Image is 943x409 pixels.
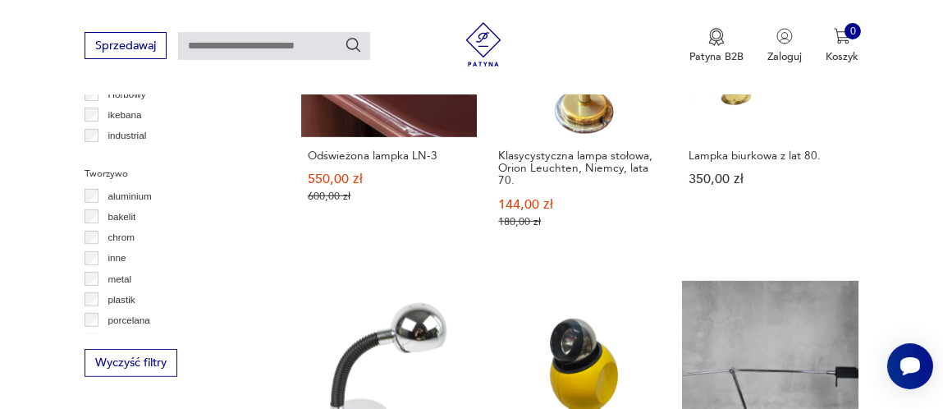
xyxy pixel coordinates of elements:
[456,22,511,67] img: Patyna - sklep z meblami i dekoracjami vintage
[689,49,744,64] p: Patyna B2B
[85,32,166,59] button: Sprzedawaj
[108,127,147,144] p: industrial
[345,36,363,54] button: Szukaj
[708,28,725,46] img: Ikona medalu
[108,229,135,246] p: chrom
[887,343,933,389] iframe: Smartsupp widget button
[845,23,861,39] div: 0
[108,107,142,123] p: ikebana
[108,292,135,308] p: plastik
[308,191,470,203] p: 600,00 zł
[85,166,266,182] p: Tworzywo
[108,271,132,287] p: metal
[826,28,858,64] button: 0Koszyk
[689,173,852,186] p: 350,00 zł
[689,28,744,64] button: Patyna B2B
[689,28,744,64] a: Ikona medaluPatyna B2B
[308,149,470,162] h3: Odświeżona lampka LN-3
[498,149,661,187] h3: Klasycystyczna lampa stołowa, Orion Leuchten, Niemcy, lata 70.
[767,28,802,64] button: Zaloguj
[689,149,852,162] h3: Lampka biurkowa z lat 80.
[767,49,802,64] p: Zaloguj
[108,209,136,225] p: bakelit
[834,28,850,44] img: Ikona koszyka
[826,49,858,64] p: Koszyk
[498,199,661,211] p: 144,00 zł
[108,312,150,329] p: porcelana
[108,250,126,266] p: inne
[85,42,166,52] a: Sprzedawaj
[85,349,176,376] button: Wyczyść filtry
[108,188,152,204] p: aluminium
[108,333,140,349] p: porcelit
[308,173,470,186] p: 550,00 zł
[776,28,793,44] img: Ikonka użytkownika
[498,216,661,228] p: 180,00 zł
